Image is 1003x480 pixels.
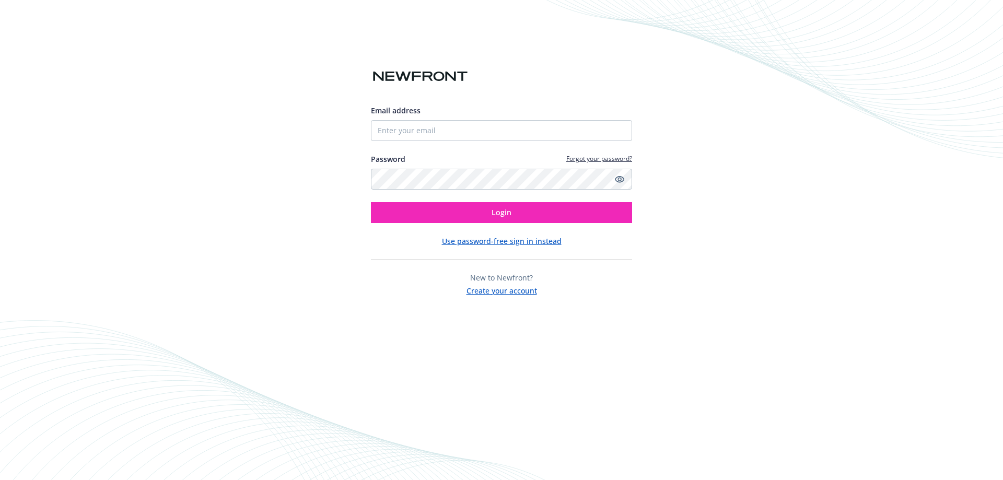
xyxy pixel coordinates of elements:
[371,169,632,190] input: Enter your password
[492,207,511,217] span: Login
[371,120,632,141] input: Enter your email
[371,154,405,165] label: Password
[613,173,626,185] a: Show password
[470,273,533,283] span: New to Newfront?
[566,154,632,163] a: Forgot your password?
[466,283,537,296] button: Create your account
[371,106,421,115] span: Email address
[371,67,470,86] img: Newfront logo
[442,236,562,247] button: Use password-free sign in instead
[371,202,632,223] button: Login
